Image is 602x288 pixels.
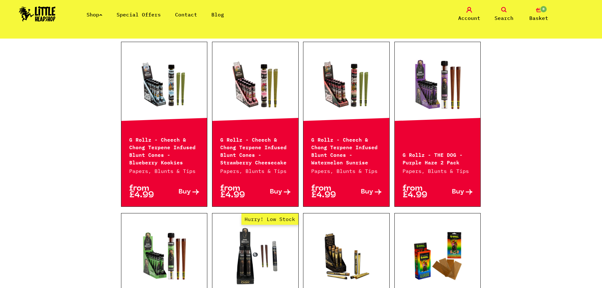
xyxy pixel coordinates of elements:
[523,7,555,22] a: 0 Basket
[488,7,520,22] a: Search
[403,185,438,199] p: from £4.99
[220,185,255,199] p: from £4.99
[220,167,290,175] p: Papers, Blunts & Tips
[129,135,199,166] p: G Rollz - Cheech & Chong Terpene Infused Blunt Cones - Blueberry Kookies
[311,185,346,199] p: from £4.99
[270,189,282,195] span: Buy
[361,189,373,195] span: Buy
[241,213,298,225] span: Hurry! Low Stock
[403,150,473,166] p: G Rollz - THE DOG - Purple Haze 2 Pack
[540,5,547,13] span: 0
[129,167,199,175] p: Papers, Blunts & Tips
[452,189,464,195] span: Buy
[19,6,56,21] img: Little Head Shop Logo
[179,189,191,195] span: Buy
[311,167,381,175] p: Papers, Blunts & Tips
[164,185,199,199] a: Buy
[311,135,381,166] p: G Rollz - Cheech & Chong Terpene Infused Blunt Cones - Watermelon Sunrise
[212,224,298,288] a: Hurry! Low Stock
[529,14,548,22] span: Basket
[495,14,514,22] span: Search
[346,185,381,199] a: Buy
[438,185,473,199] a: Buy
[220,135,290,166] p: G Rollz - Cheech & Chong Terpene Infused Blunt Cones - Strawberry Cheesecake
[458,14,480,22] span: Account
[87,11,102,18] a: Shop
[175,11,197,18] a: Contact
[255,185,290,199] a: Buy
[129,185,164,199] p: from £4.99
[117,11,161,18] a: Special Offers
[403,167,473,175] p: Papers, Blunts & Tips
[211,11,224,18] a: Blog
